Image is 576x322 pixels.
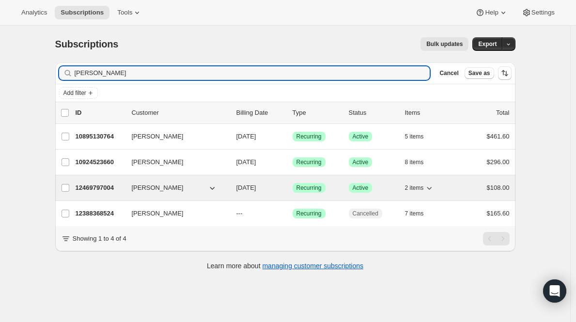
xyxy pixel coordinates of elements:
span: 8 items [405,158,424,166]
span: Recurring [296,184,322,192]
button: [PERSON_NAME] [126,154,223,170]
p: 10924523660 [76,157,124,167]
div: 12388368524[PERSON_NAME]---SuccessRecurringCancelled7 items$165.60 [76,207,510,220]
p: ID [76,108,124,118]
button: Save as [465,67,494,79]
button: [PERSON_NAME] [126,180,223,196]
span: 5 items [405,133,424,140]
button: Subscriptions [55,6,109,19]
p: 10895130764 [76,132,124,141]
nav: Pagination [483,232,510,245]
div: 10924523660[PERSON_NAME][DATE]SuccessRecurringSuccessActive8 items$296.00 [76,155,510,169]
p: Showing 1 to 4 of 4 [73,234,126,244]
span: Help [485,9,498,16]
span: [DATE] [236,184,256,191]
button: 2 items [405,181,435,195]
span: Settings [531,9,555,16]
span: Cancel [439,69,458,77]
button: 7 items [405,207,435,220]
p: Billing Date [236,108,285,118]
div: 10895130764[PERSON_NAME][DATE]SuccessRecurringSuccessActive5 items$461.60 [76,130,510,143]
button: Sort the results [498,66,512,80]
span: $296.00 [487,158,510,166]
div: Open Intercom Messenger [543,279,566,303]
button: Analytics [16,6,53,19]
button: Add filter [59,87,98,99]
button: Tools [111,6,148,19]
p: Total [496,108,509,118]
span: Recurring [296,133,322,140]
span: $461.60 [487,133,510,140]
span: [DATE] [236,158,256,166]
p: Learn more about [207,261,363,271]
button: Settings [516,6,560,19]
span: Active [353,184,369,192]
span: Add filter [63,89,86,97]
div: 12469797004[PERSON_NAME][DATE]SuccessRecurringSuccessActive2 items$108.00 [76,181,510,195]
span: [DATE] [236,133,256,140]
span: [PERSON_NAME] [132,157,184,167]
p: 12388368524 [76,209,124,218]
span: [PERSON_NAME] [132,183,184,193]
button: Help [469,6,514,19]
button: Bulk updates [420,37,468,51]
span: Cancelled [353,210,378,217]
div: IDCustomerBilling DateTypeStatusItemsTotal [76,108,510,118]
span: Recurring [296,158,322,166]
span: Subscriptions [55,39,119,49]
button: 5 items [405,130,435,143]
span: [PERSON_NAME] [132,209,184,218]
span: [PERSON_NAME] [132,132,184,141]
div: Type [293,108,341,118]
button: 8 items [405,155,435,169]
p: Customer [132,108,229,118]
button: Cancel [436,67,462,79]
button: [PERSON_NAME] [126,129,223,144]
span: $165.60 [487,210,510,217]
span: Export [478,40,497,48]
span: $108.00 [487,184,510,191]
span: 2 items [405,184,424,192]
span: Bulk updates [426,40,463,48]
span: Active [353,133,369,140]
span: Subscriptions [61,9,104,16]
span: --- [236,210,243,217]
input: Filter subscribers [75,66,430,80]
span: Analytics [21,9,47,16]
span: Active [353,158,369,166]
span: Tools [117,9,132,16]
p: Status [349,108,397,118]
a: managing customer subscriptions [262,262,363,270]
span: 7 items [405,210,424,217]
p: 12469797004 [76,183,124,193]
span: Recurring [296,210,322,217]
button: [PERSON_NAME] [126,206,223,221]
span: Save as [468,69,490,77]
button: Export [472,37,502,51]
div: Items [405,108,453,118]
